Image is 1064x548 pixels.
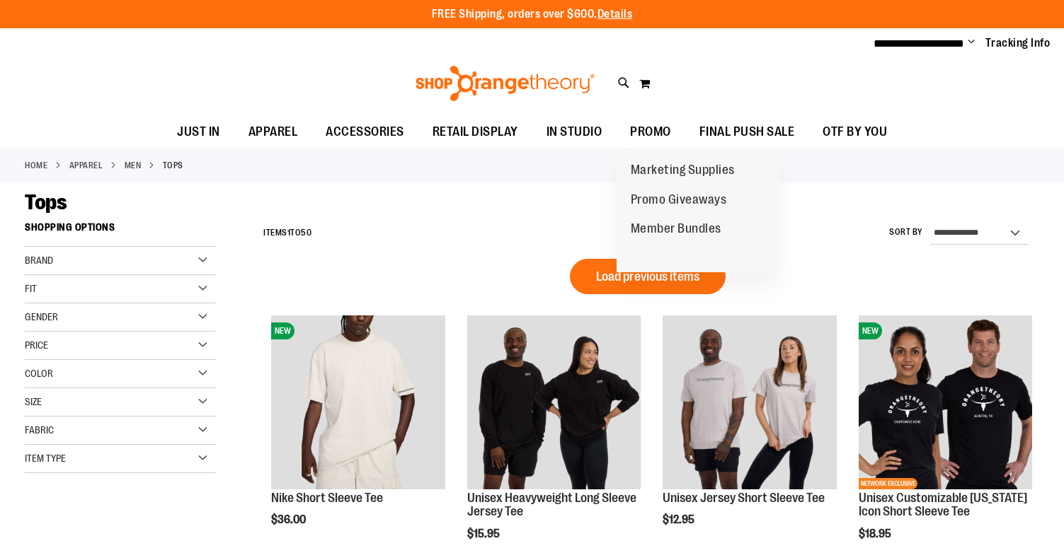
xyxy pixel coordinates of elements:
a: OTF City Unisex Texas Icon SS Tee BlackNEWNETWORK EXCLUSIVE [859,315,1032,491]
span: Tops [25,190,67,214]
span: Color [25,368,53,379]
span: Item Type [25,453,66,464]
a: Details [597,8,633,21]
button: Account menu [968,36,975,50]
a: APPAREL [69,159,103,172]
span: $15.95 [467,527,502,540]
img: OTF Unisex Heavyweight Long Sleeve Jersey Tee Black [467,315,641,489]
span: Price [25,339,48,351]
span: PROMO [630,116,671,148]
img: Nike Short Sleeve Tee [271,315,445,489]
strong: Shopping Options [25,215,216,247]
span: JUST IN [177,116,220,148]
span: $18.95 [859,527,893,540]
span: $36.00 [271,513,308,526]
img: Shop Orangetheory [413,66,597,101]
button: Load previous items [570,259,726,294]
span: Fabric [25,424,54,436]
span: Marketing Supplies [631,163,735,180]
span: FINAL PUSH SALE [699,116,795,148]
span: Size [25,396,42,407]
a: OTF Unisex Jersey SS Tee Grey [663,315,836,491]
span: 1 [287,228,291,238]
span: ACCESSORIES [326,116,404,148]
a: Tracking Info [985,35,1051,51]
a: Unisex Jersey Short Sleeve Tee [663,491,825,505]
img: OTF Unisex Jersey SS Tee Grey [663,315,836,489]
span: Gender [25,311,58,322]
span: IN STUDIO [547,116,602,148]
span: Load previous items [596,269,699,284]
span: NEW [859,322,882,339]
span: Brand [25,255,53,266]
strong: Tops [163,159,183,172]
a: Nike Short Sleeve Tee [271,491,383,505]
span: $12.95 [663,513,697,526]
span: RETAIL DISPLAY [433,116,518,148]
span: Promo Giveaways [631,192,727,210]
a: Nike Short Sleeve TeeNEW [271,315,445,491]
span: NETWORK EXCLUSIVE [859,478,917,489]
p: FREE Shipping, orders over $600. [432,6,633,23]
span: Fit [25,283,37,294]
a: OTF Unisex Heavyweight Long Sleeve Jersey Tee Black [467,315,641,491]
a: Home [25,159,47,172]
span: Member Bundles [631,221,721,239]
span: OTF BY YOU [823,116,887,148]
a: MEN [125,159,142,172]
span: NEW [271,322,294,339]
h2: Items to [263,222,311,244]
a: Unisex Heavyweight Long Sleeve Jersey Tee [467,491,636,519]
span: APPAREL [248,116,298,148]
span: 50 [301,228,311,238]
a: Unisex Customizable [US_STATE] Icon Short Sleeve Tee [859,491,1027,519]
label: Sort By [889,226,923,238]
img: OTF City Unisex Texas Icon SS Tee Black [859,315,1032,489]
